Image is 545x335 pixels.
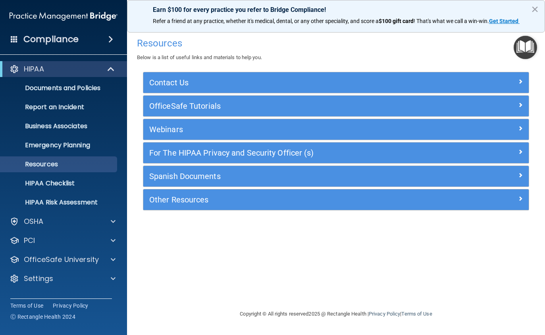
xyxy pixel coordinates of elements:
h5: Webinars [149,125,426,134]
a: Settings [10,274,116,283]
a: Privacy Policy [369,311,400,317]
p: Documents and Policies [5,84,114,92]
strong: $100 gift card [379,18,414,24]
a: Webinars [149,123,523,136]
p: HIPAA Risk Assessment [5,198,114,206]
a: For The HIPAA Privacy and Security Officer (s) [149,146,523,159]
p: PCI [24,236,35,245]
a: Terms of Use [401,311,432,317]
p: HIPAA Checklist [5,179,114,187]
p: Settings [24,274,53,283]
button: Close [531,3,539,15]
p: Report an Incident [5,103,114,111]
p: OfficeSafe University [24,255,99,264]
a: Contact Us [149,76,523,89]
a: OfficeSafe Tutorials [149,100,523,112]
a: Spanish Documents [149,170,523,183]
a: OSHA [10,217,116,226]
span: Refer a friend at any practice, whether it's medical, dental, or any other speciality, and score a [153,18,379,24]
a: OfficeSafe University [10,255,116,264]
h5: Contact Us [149,78,426,87]
h5: OfficeSafe Tutorials [149,102,426,110]
p: Earn $100 for every practice you refer to Bridge Compliance! [153,6,519,13]
h5: Other Resources [149,195,426,204]
a: Other Resources [149,193,523,206]
a: Terms of Use [10,302,43,310]
span: ! That's what we call a win-win. [414,18,489,24]
p: Resources [5,160,114,168]
strong: Get Started [489,18,518,24]
span: Below is a list of useful links and materials to help you. [137,54,262,60]
p: Emergency Planning [5,141,114,149]
h4: Resources [137,38,535,48]
button: Open Resource Center [514,36,537,59]
p: Business Associates [5,122,114,130]
span: Ⓒ Rectangle Health 2024 [10,313,75,321]
p: HIPAA [24,64,44,74]
img: PMB logo [10,8,117,24]
h5: Spanish Documents [149,172,426,181]
div: Copyright © All rights reserved 2025 @ Rectangle Health | | [191,301,481,327]
p: OSHA [24,217,44,226]
a: Privacy Policy [53,302,89,310]
h5: For The HIPAA Privacy and Security Officer (s) [149,148,426,157]
a: PCI [10,236,116,245]
h4: Compliance [23,34,79,45]
a: Get Started [489,18,520,24]
a: HIPAA [10,64,115,74]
